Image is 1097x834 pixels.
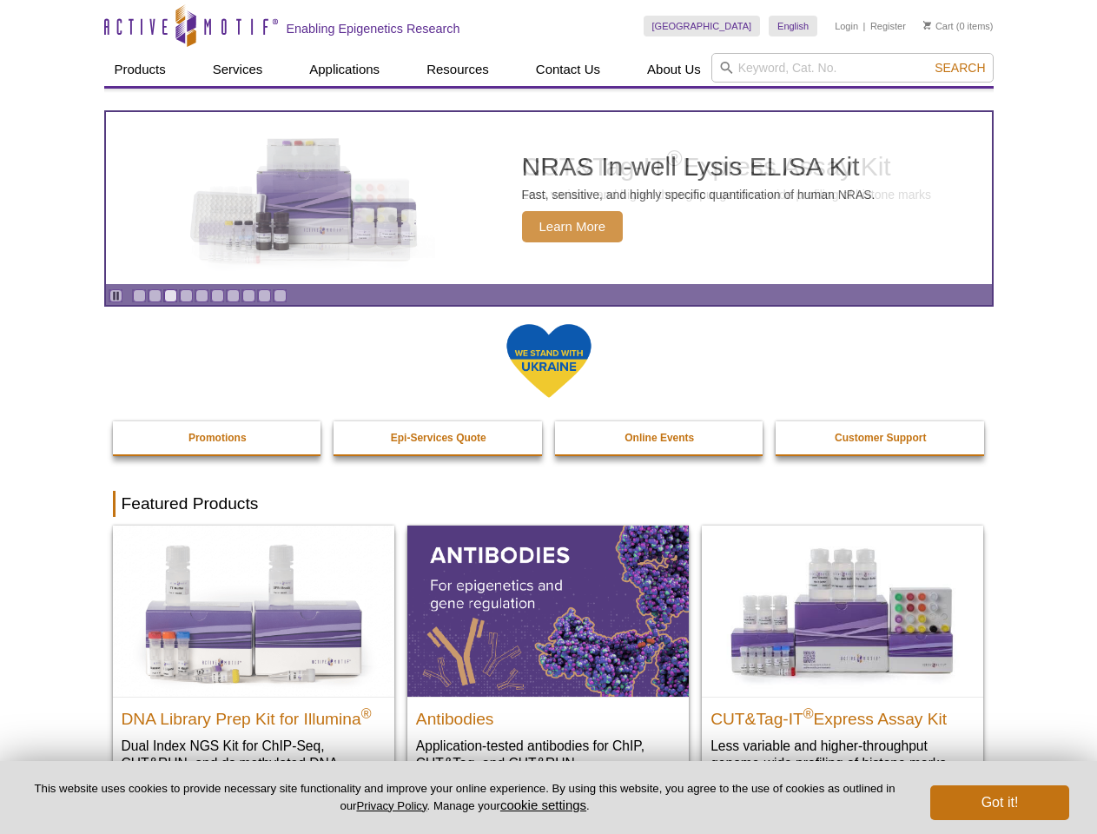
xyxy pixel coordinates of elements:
a: Privacy Policy [356,799,426,812]
a: Toggle autoplay [109,289,122,302]
img: All Antibodies [407,526,689,696]
a: CUT&Tag-IT® Express Assay Kit CUT&Tag-IT®Express Assay Kit Less variable and higher-throughput ge... [702,526,983,789]
a: Go to slide 10 [274,289,287,302]
a: Applications [299,53,390,86]
a: Go to slide 3 [164,289,177,302]
strong: Online Events [624,432,694,444]
h2: DNA Library Prep Kit for Illumina [122,702,386,728]
span: Learn More [522,211,624,242]
img: DNA Library Prep Kit for Illumina [113,526,394,696]
a: Go to slide 8 [242,289,255,302]
a: All Antibodies Antibodies Application-tested antibodies for ChIP, CUT&Tag, and CUT&RUN. [407,526,689,789]
a: Online Events [555,421,765,454]
h2: CUT&Tag-IT Express Assay Kit [710,702,975,728]
p: Dual Index NGS Kit for ChIP-Seq, CUT&RUN, and ds methylated DNA assays. [122,737,386,790]
input: Keyword, Cat. No. [711,53,994,83]
a: Go to slide 9 [258,289,271,302]
sup: ® [803,705,814,720]
a: Go to slide 2 [149,289,162,302]
a: Login [835,20,858,32]
button: Search [929,60,990,76]
li: (0 items) [923,16,994,36]
a: Resources [416,53,499,86]
a: Promotions [113,421,323,454]
p: This website uses cookies to provide necessary site functionality and improve your online experie... [28,781,902,814]
a: Contact Us [525,53,611,86]
a: Services [202,53,274,86]
strong: Promotions [188,432,247,444]
p: Application-tested antibodies for ChIP, CUT&Tag, and CUT&RUN. [416,737,680,772]
span: Search [935,61,985,75]
p: Less variable and higher-throughput genome-wide profiling of histone marks​. [710,737,975,772]
a: Epi-Services Quote [334,421,544,454]
button: cookie settings [500,798,586,812]
article: NRAS In-well Lysis ELISA Kit [106,112,992,284]
h2: Enabling Epigenetics Research [287,21,460,36]
img: We Stand With Ukraine [506,322,592,400]
p: Fast, sensitive, and highly specific quantification of human NRAS. [522,187,876,202]
a: Customer Support [776,421,986,454]
img: Your Cart [923,21,931,30]
sup: ® [361,705,372,720]
a: Go to slide 6 [211,289,224,302]
img: NRAS In-well Lysis ELISA Kit [175,138,435,258]
a: About Us [637,53,711,86]
li: | [863,16,866,36]
a: Go to slide 1 [133,289,146,302]
a: Go to slide 7 [227,289,240,302]
a: English [769,16,817,36]
a: Register [870,20,906,32]
img: CUT&Tag-IT® Express Assay Kit [702,526,983,696]
a: DNA Library Prep Kit for Illumina DNA Library Prep Kit for Illumina® Dual Index NGS Kit for ChIP-... [113,526,394,806]
h2: NRAS In-well Lysis ELISA Kit [522,154,876,180]
a: Go to slide 5 [195,289,208,302]
a: Products [104,53,176,86]
strong: Customer Support [835,432,926,444]
a: Go to slide 4 [180,289,193,302]
button: Got it! [930,785,1069,820]
strong: Epi-Services Quote [391,432,486,444]
h2: Featured Products [113,491,985,517]
a: [GEOGRAPHIC_DATA] [644,16,761,36]
a: Cart [923,20,954,32]
h2: Antibodies [416,702,680,728]
a: NRAS In-well Lysis ELISA Kit NRAS In-well Lysis ELISA Kit Fast, sensitive, and highly specific qu... [106,112,992,284]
